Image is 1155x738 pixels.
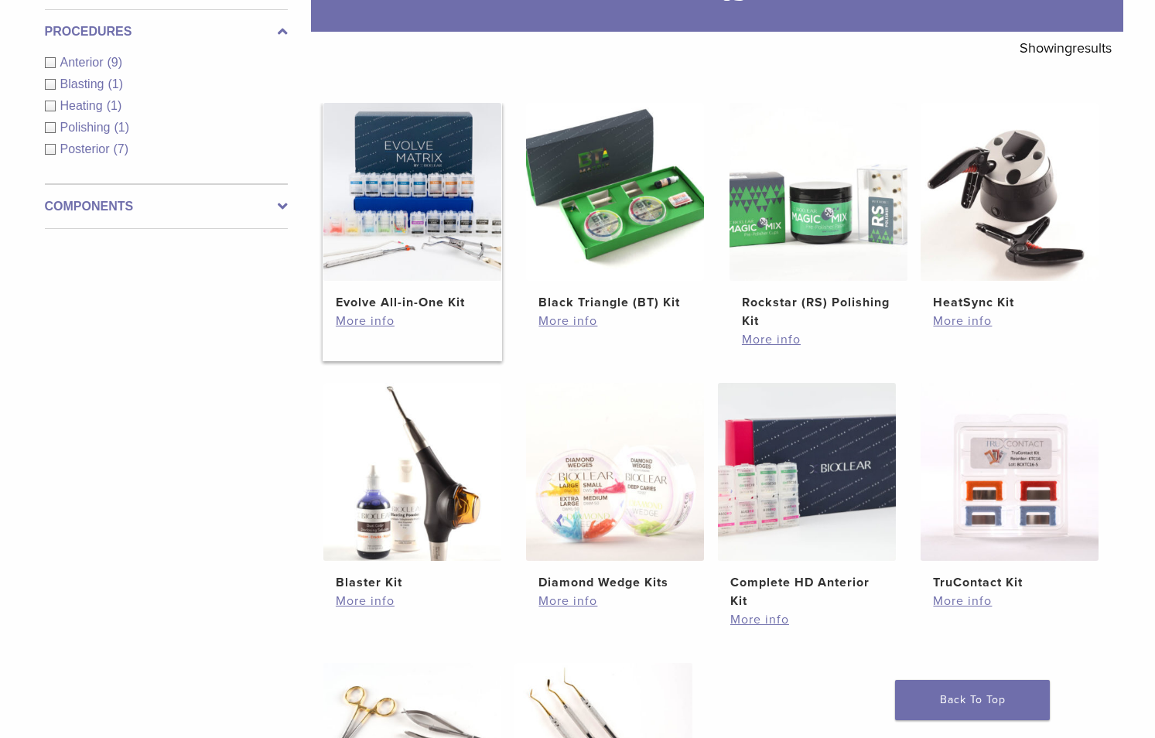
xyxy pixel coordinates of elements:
[730,610,883,629] a: More info
[717,383,897,610] a: Complete HD Anterior KitComplete HD Anterior Kit
[60,77,108,91] span: Blasting
[920,383,1100,592] a: TruContact KitTruContact Kit
[336,293,489,312] h2: Evolve All-in-One Kit
[60,142,114,155] span: Posterior
[525,103,706,312] a: Black Triangle (BT) KitBlack Triangle (BT) Kit
[60,56,108,69] span: Anterior
[336,573,489,592] h2: Blaster Kit
[933,312,1086,330] a: More info
[895,680,1050,720] a: Back To Top
[538,312,692,330] a: More info
[920,103,1100,312] a: HeatSync KitHeatSync Kit
[323,103,501,281] img: Evolve All-in-One Kit
[45,22,288,41] label: Procedures
[107,99,122,112] span: (1)
[730,103,907,281] img: Rockstar (RS) Polishing Kit
[108,56,123,69] span: (9)
[45,197,288,216] label: Components
[742,293,895,330] h2: Rockstar (RS) Polishing Kit
[323,103,503,312] a: Evolve All-in-One KitEvolve All-in-One Kit
[60,121,114,134] span: Polishing
[526,383,704,561] img: Diamond Wedge Kits
[1020,32,1112,64] p: Showing results
[526,103,704,281] img: Black Triangle (BT) Kit
[718,383,896,561] img: Complete HD Anterior Kit
[323,383,501,561] img: Blaster Kit
[921,383,1099,561] img: TruContact Kit
[921,103,1099,281] img: HeatSync Kit
[114,142,129,155] span: (7)
[933,573,1086,592] h2: TruContact Kit
[933,293,1086,312] h2: HeatSync Kit
[538,293,692,312] h2: Black Triangle (BT) Kit
[60,99,107,112] span: Heating
[933,592,1086,610] a: More info
[742,330,895,349] a: More info
[729,103,909,330] a: Rockstar (RS) Polishing KitRockstar (RS) Polishing Kit
[538,592,692,610] a: More info
[336,592,489,610] a: More info
[525,383,706,592] a: Diamond Wedge KitsDiamond Wedge Kits
[538,573,692,592] h2: Diamond Wedge Kits
[336,312,489,330] a: More info
[730,573,883,610] h2: Complete HD Anterior Kit
[114,121,129,134] span: (1)
[323,383,503,592] a: Blaster KitBlaster Kit
[108,77,123,91] span: (1)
